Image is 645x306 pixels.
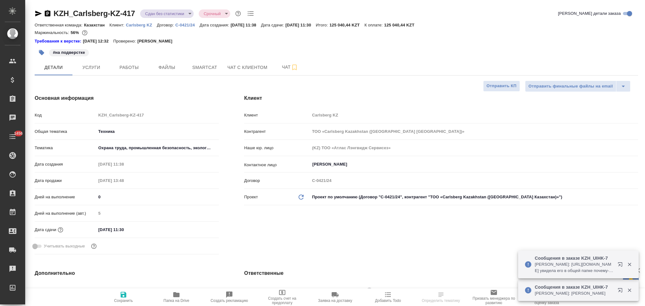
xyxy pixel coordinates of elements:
[487,82,517,90] span: Отправить КП
[175,23,200,27] p: С-0421/24
[35,38,83,44] a: Требования к верстке:
[35,145,96,151] p: Тематика
[535,284,614,290] p: Сообщения в заказе KZH_UIHK-7
[256,288,309,306] button: Создать счет на предоплату
[635,164,636,165] button: Open
[310,192,638,202] div: Проект по умолчанию (Договор "С-0421/24", контрагент "ТОО «Carlsberg Kazakhstan ([GEOGRAPHIC_DATA...
[126,22,157,27] a: Carlsberg KZ
[35,161,96,167] p: Дата создания
[150,288,203,306] button: Папка на Drive
[81,29,89,37] button: 7488.20 RUB;
[190,64,220,71] span: Smartcat
[309,288,362,306] button: Заявка на доставку
[375,298,401,303] span: Добавить Todo
[244,288,310,294] p: Клиентские менеджеры
[71,30,80,35] p: 56%
[175,22,200,27] a: С-0421/24
[35,128,96,135] p: Общая тематика
[244,269,638,277] h4: Ответственные
[2,129,24,144] a: 1456
[310,127,638,136] input: Пустое поле
[126,23,157,27] p: Carlsberg KZ
[614,258,629,273] button: Открыть в новой вкладке
[114,64,144,71] span: Работы
[535,255,614,261] p: Сообщения в заказе KZH_UIHK-7
[35,46,49,59] button: Добавить тэг
[35,23,84,27] p: Ответственная команда:
[244,178,310,184] p: Договор
[53,49,85,56] p: #на подверстке
[96,192,219,201] input: ✎ Введи что-нибудь
[56,226,65,234] button: Если добавить услуги и заполнить их объемом, то дата рассчитается автоматически
[96,160,151,169] input: Пустое поле
[199,9,230,18] div: Сдан без статистики
[558,10,621,17] span: [PERSON_NAME] детали заказа
[260,296,305,305] span: Создать счет на предоплату
[244,194,258,200] p: Проект
[35,194,96,200] p: Дней на выполнение
[35,287,96,293] p: Путь на drive
[35,210,96,217] p: Дней на выполнение (авт.)
[140,9,194,18] div: Сдан без статистики
[244,162,310,168] p: Контактное лицо
[49,49,89,55] span: на подверстке
[362,288,414,306] button: Добавить Todo
[246,9,255,18] button: Todo
[114,298,133,303] span: Сохранить
[202,11,223,16] button: Срочный
[152,64,182,71] span: Файлы
[35,112,96,118] p: Код
[96,143,219,153] div: Охрана труда, промышленная безопасность, экология и стандартизация
[384,23,419,27] p: 125 040,44 KZT
[414,288,467,306] button: Определить тематику
[535,261,614,274] p: [PERSON_NAME]: [URL][DOMAIN_NAME] увидела его в общей папке почему-то, хотя загрузили 17 мин наза...
[10,130,26,137] span: 1456
[285,23,316,27] p: [DATE] 11:30
[35,94,219,102] h4: Основная информация
[623,287,636,293] button: Закрыть
[483,81,520,92] button: Отправить КП
[44,243,85,249] span: Учитывать выходные
[525,81,631,92] div: split button
[35,38,83,44] div: Нажми, чтобы открыть папку с инструкцией
[329,286,375,294] div: [PERSON_NAME]
[97,288,150,306] button: Сохранить
[535,290,614,297] p: [PERSON_NAME]: [PERSON_NAME]
[38,64,69,71] span: Детали
[84,23,110,27] p: Казахстан
[203,288,256,306] button: Создать рекламацию
[96,110,219,120] input: Пустое поле
[83,38,113,44] p: [DATE] 12:32
[310,143,638,152] input: Пустое поле
[316,23,329,27] p: Итого:
[329,23,364,27] p: 125 040,44 KZT
[528,83,613,90] span: Отправить финальные файлы на email
[35,10,42,17] button: Скопировать ссылку для ЯМессенджера
[244,112,310,118] p: Клиент
[614,284,629,299] button: Открыть в новой вкладке
[244,94,638,102] h4: Клиент
[96,286,219,295] input: Пустое поле
[234,9,242,18] button: Доп статусы указывают на важность/срочность заказа
[244,145,310,151] p: Наше юр. лицо
[143,11,186,16] button: Сдан без статистики
[35,269,219,277] h4: Дополнительно
[275,63,305,71] span: Чат
[364,23,384,27] p: К оплате:
[109,23,126,27] p: Клиент:
[113,38,138,44] p: Проверено:
[291,64,298,71] svg: Подписаться
[329,287,368,294] span: [PERSON_NAME]
[200,23,231,27] p: Дата создания:
[227,64,267,71] span: Чат с клиентом
[623,262,636,267] button: Закрыть
[44,10,51,17] button: Скопировать ссылку
[525,81,616,92] button: Отправить финальные файлы на email
[312,283,327,298] button: Добавить менеджера
[310,110,638,120] input: Пустое поле
[318,298,352,303] span: Заявка на доставку
[467,288,520,306] button: Призвать менеджера по развитию
[261,23,285,27] p: Дата сдачи:
[244,128,310,135] p: Контрагент
[96,209,219,218] input: Пустое поле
